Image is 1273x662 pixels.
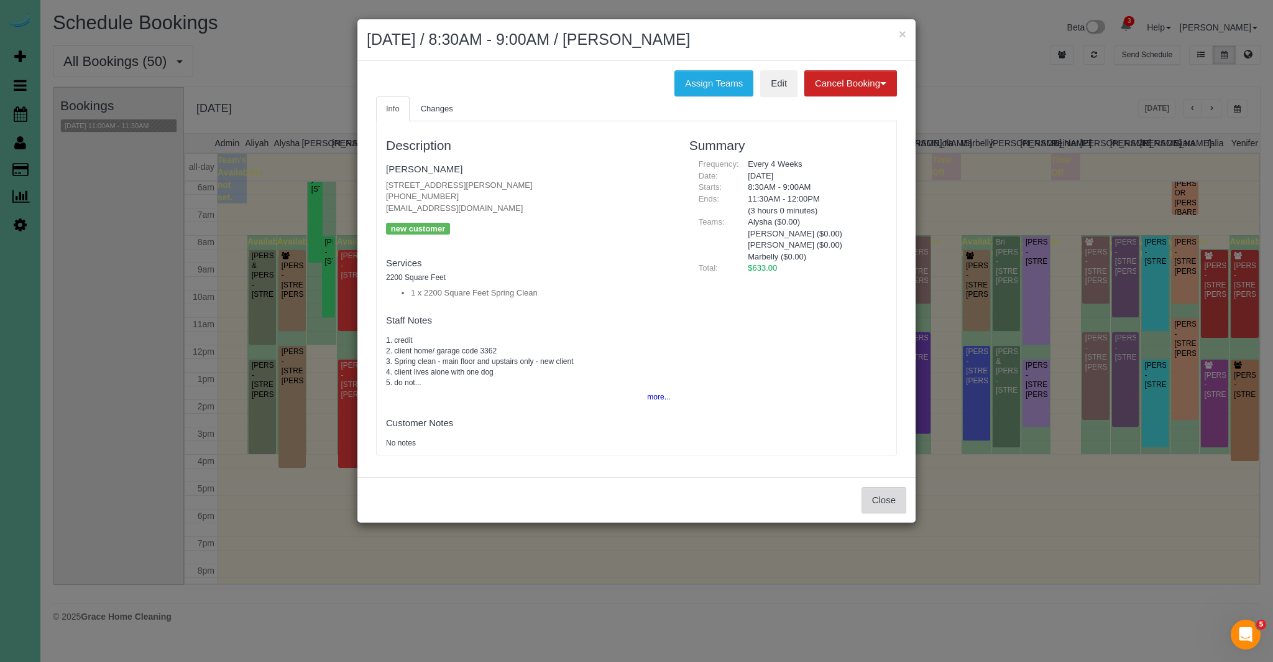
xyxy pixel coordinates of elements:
[367,29,906,51] h2: [DATE] / 8:30AM - 9:00AM / [PERSON_NAME]
[386,138,671,152] h3: Description
[862,487,906,513] button: Close
[748,251,878,263] li: Marbelly ($0.00)
[738,159,887,170] div: Every 4 Weeks
[411,96,463,122] a: Changes
[1231,620,1261,650] iframe: Intercom live chat
[738,170,887,182] div: [DATE]
[1256,620,1266,630] span: 5
[689,138,887,152] h3: Summary
[386,104,400,113] span: Info
[386,438,671,449] pre: No notes
[386,223,450,235] p: new customer
[699,159,739,169] span: Frequency:
[748,240,878,251] li: [PERSON_NAME] ($0.00)
[386,335,671,389] pre: 1. credit 2. client home/ garage code 3362 3. Spring clean - main floor and upstairs only - new c...
[760,70,797,96] a: Edit
[899,27,906,40] button: ×
[748,263,777,273] span: $633.00
[411,287,671,299] li: 1 x 2200 Square Feet Spring Clean
[386,315,671,326] h4: Staff Notes
[386,418,671,429] h4: Customer Notes
[738,182,887,193] div: 8:30AM - 9:00AM
[386,164,462,174] a: [PERSON_NAME]
[421,104,453,113] span: Changes
[699,217,725,226] span: Teams:
[386,274,671,282] h5: 2200 Square Feet
[640,388,670,406] button: more...
[386,258,671,269] h4: Services
[386,180,671,215] p: [STREET_ADDRESS][PERSON_NAME] [PHONE_NUMBER] [EMAIL_ADDRESS][DOMAIN_NAME]
[804,70,897,96] button: Cancel Booking
[376,96,410,122] a: Info
[674,70,753,96] button: Assign Teams
[748,228,878,240] li: [PERSON_NAME] ($0.00)
[699,263,718,273] span: Total:
[699,171,718,180] span: Date:
[699,194,719,203] span: Ends:
[748,217,878,228] li: Alysha ($0.00)
[738,193,887,217] div: 11:30AM - 12:00PM (3 hours 0 minutes)
[699,182,722,192] span: Starts:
